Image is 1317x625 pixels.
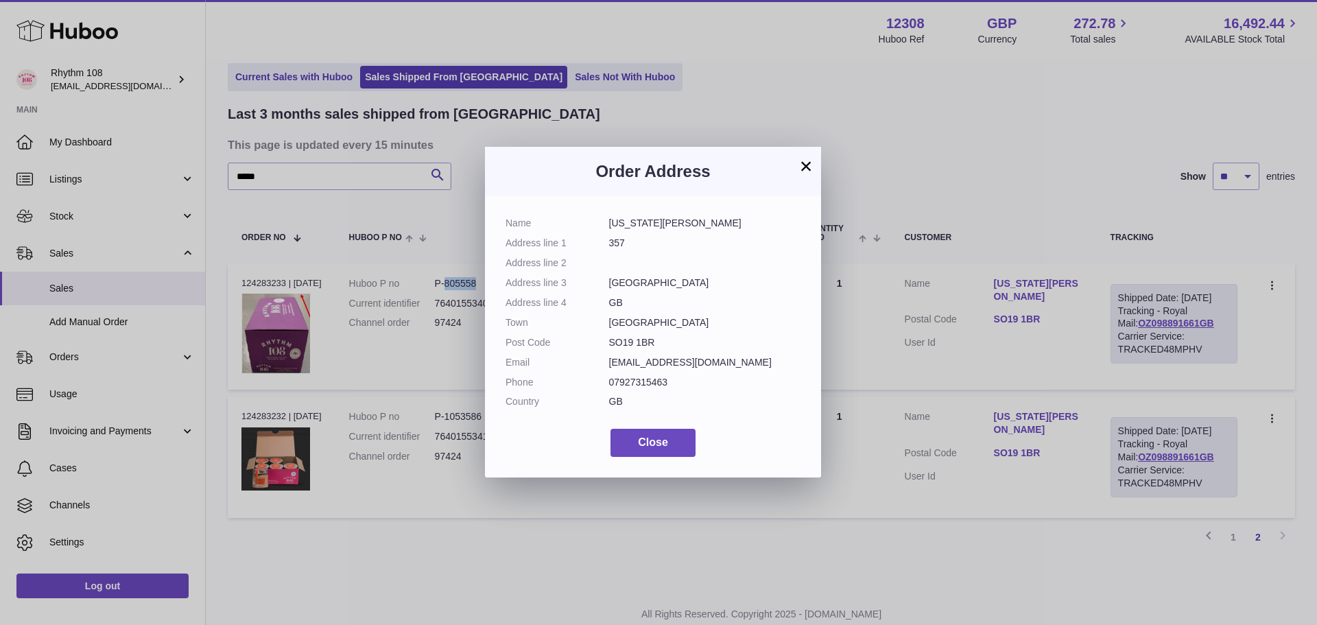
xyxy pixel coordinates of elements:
[506,395,609,408] dt: Country
[506,276,609,290] dt: Address line 3
[609,237,801,250] dd: 357
[609,316,801,329] dd: [GEOGRAPHIC_DATA]
[506,296,609,309] dt: Address line 4
[506,316,609,329] dt: Town
[609,217,801,230] dd: [US_STATE][PERSON_NAME]
[506,356,609,369] dt: Email
[638,436,668,448] span: Close
[506,217,609,230] dt: Name
[609,376,801,389] dd: 07927315463
[506,257,609,270] dt: Address line 2
[609,276,801,290] dd: [GEOGRAPHIC_DATA]
[506,336,609,349] dt: Post Code
[506,161,800,182] h3: Order Address
[506,237,609,250] dt: Address line 1
[609,296,801,309] dd: GB
[610,429,696,457] button: Close
[609,336,801,349] dd: SO19 1BR
[609,395,801,408] dd: GB
[609,356,801,369] dd: [EMAIL_ADDRESS][DOMAIN_NAME]
[798,158,814,174] button: ×
[506,376,609,389] dt: Phone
